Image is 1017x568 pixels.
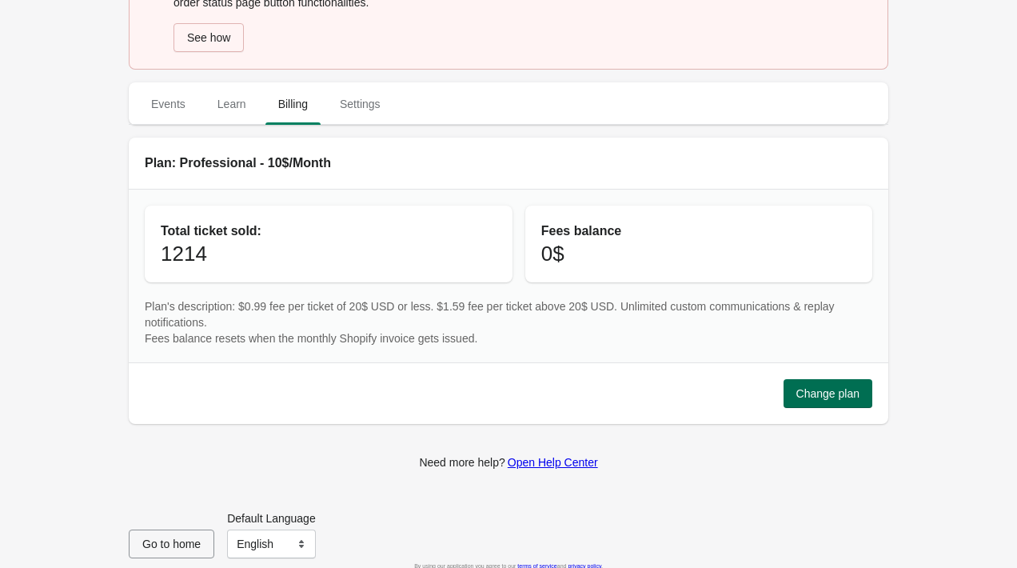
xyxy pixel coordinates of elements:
h2: Total ticket sold: [161,222,497,241]
p: Plan's description: $0.99 fee per ticket of 20$ USD or less. $1.59 fee per ticket above 20$ USD. ... [145,298,872,330]
span: Need more help? [419,456,505,469]
p: Fees balance resets when the monthly Shopify invoice gets issued. [145,330,872,346]
button: Go to home [129,530,214,558]
span: Go to home [142,538,201,550]
button: See how [173,23,244,52]
a: Go to home [129,538,214,550]
a: Open Help Center [508,456,598,469]
span: Learn [205,90,259,118]
span: Events [138,90,198,118]
p: 0 $ [541,241,856,266]
h2: Fees balance [541,222,856,241]
span: Billing [265,90,321,118]
h2: Plan: Professional - 10$/Month [145,154,872,173]
label: Default Language [227,510,316,526]
button: Change plan [784,379,872,408]
p: 1214 [161,241,497,266]
span: Settings [327,90,393,118]
span: Change plan [796,387,859,400]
